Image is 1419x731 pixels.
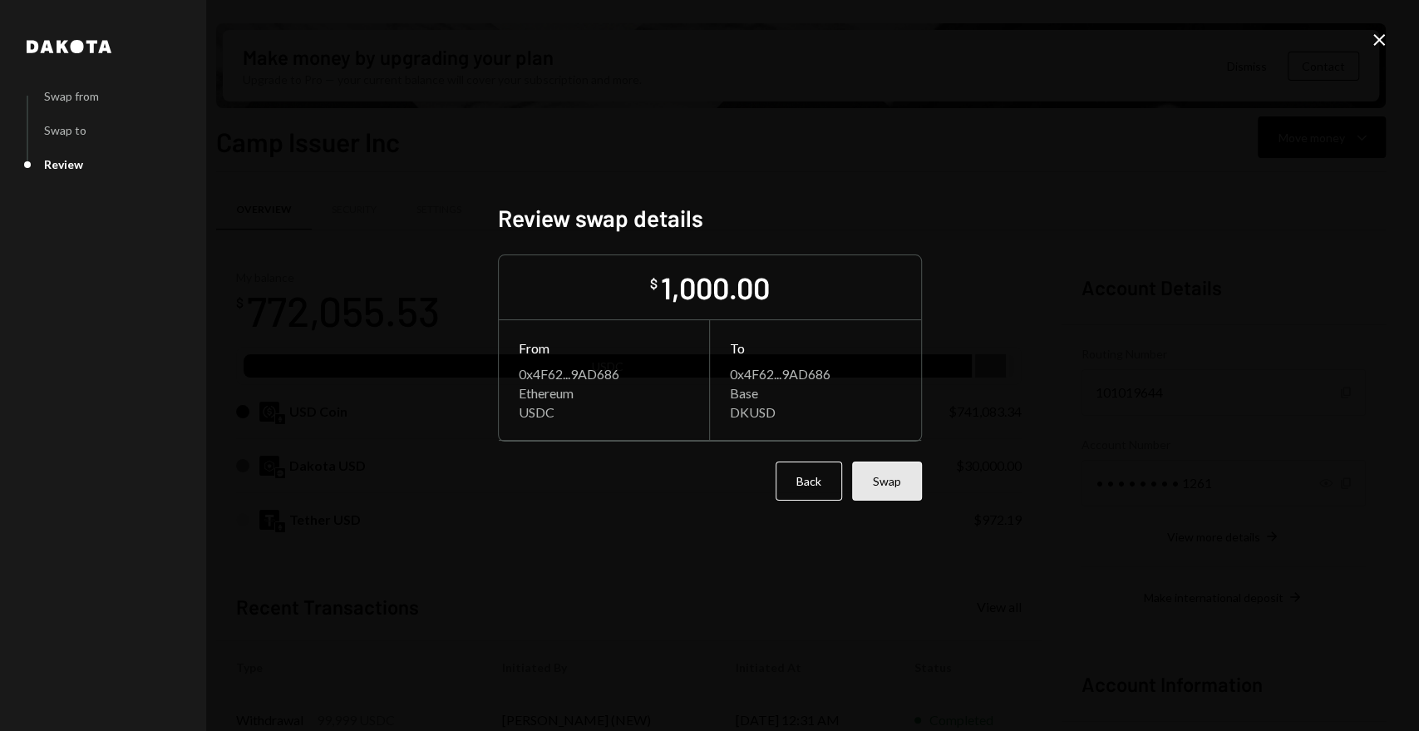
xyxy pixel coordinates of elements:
[519,340,689,356] div: From
[776,462,842,501] button: Back
[661,269,770,306] div: 1,000.00
[650,275,658,292] div: $
[44,123,86,137] div: Swap to
[730,340,901,356] div: To
[44,157,83,171] div: Review
[498,202,922,235] h2: Review swap details
[730,366,901,382] div: 0x4F62...9AD686
[44,89,99,103] div: Swap from
[730,385,901,401] div: Base
[852,462,922,501] button: Swap
[519,404,689,420] div: USDC
[519,366,689,382] div: 0x4F62...9AD686
[730,404,901,420] div: DKUSD
[519,385,689,401] div: Ethereum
